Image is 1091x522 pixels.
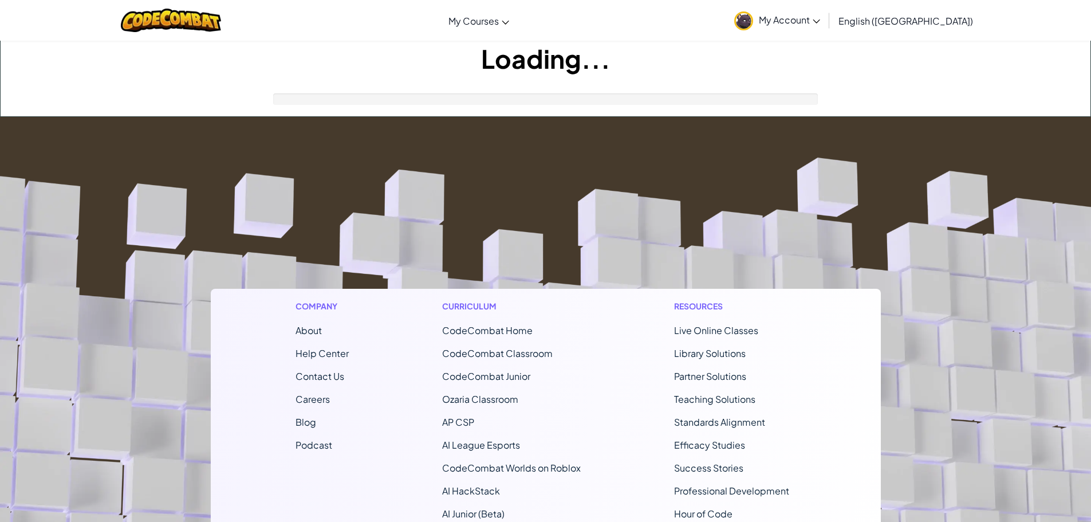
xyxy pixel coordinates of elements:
[442,324,533,336] span: CodeCombat Home
[296,324,322,336] a: About
[448,15,499,27] span: My Courses
[674,347,746,359] a: Library Solutions
[296,393,330,405] a: Careers
[838,15,973,27] span: English ([GEOGRAPHIC_DATA])
[674,324,758,336] a: Live Online Classes
[296,416,316,428] a: Blog
[442,485,500,497] a: AI HackStack
[442,370,530,382] a: CodeCombat Junior
[674,439,745,451] a: Efficacy Studies
[296,439,332,451] a: Podcast
[674,370,746,382] a: Partner Solutions
[442,347,553,359] a: CodeCombat Classroom
[442,462,581,474] a: CodeCombat Worlds on Roblox
[296,300,349,312] h1: Company
[442,300,581,312] h1: Curriculum
[734,11,753,30] img: avatar
[1,41,1090,76] h1: Loading...
[442,416,474,428] a: AP CSP
[442,393,518,405] a: Ozaria Classroom
[674,300,796,312] h1: Resources
[121,9,221,32] img: CodeCombat logo
[674,508,732,520] a: Hour of Code
[674,485,789,497] a: Professional Development
[674,462,743,474] a: Success Stories
[759,14,820,26] span: My Account
[728,2,826,38] a: My Account
[443,5,515,36] a: My Courses
[674,416,765,428] a: Standards Alignment
[442,439,520,451] a: AI League Esports
[296,347,349,359] a: Help Center
[442,508,505,520] a: AI Junior (Beta)
[296,370,344,382] span: Contact Us
[833,5,979,36] a: English ([GEOGRAPHIC_DATA])
[674,393,755,405] a: Teaching Solutions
